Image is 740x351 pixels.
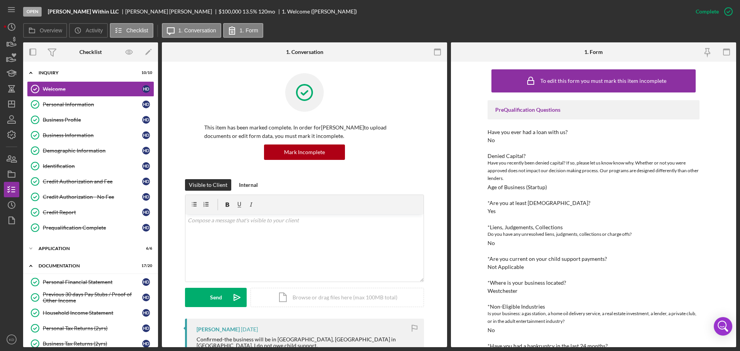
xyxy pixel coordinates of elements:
[142,208,150,216] div: H D
[488,200,700,206] div: *Are you at least [DEMOGRAPHIC_DATA]?
[219,8,241,15] span: $100,000
[488,184,547,190] div: Age of Business (Startup)
[142,147,150,155] div: H D
[240,27,258,34] label: 1. Form
[142,294,150,301] div: H D
[284,144,325,160] div: Mark Incomplete
[223,23,263,38] button: 1. Form
[197,326,240,333] div: [PERSON_NAME]
[488,280,700,286] div: *Where is your business located?
[197,336,416,349] div: Confirmed-the business will be in [GEOGRAPHIC_DATA], [GEOGRAPHIC_DATA] in [GEOGRAPHIC_DATA]. I do...
[39,264,133,268] div: Documentation
[696,4,719,19] div: Complete
[27,189,154,205] a: Credit Authorization - No FeeHD
[142,116,150,124] div: H D
[235,179,262,191] button: Internal
[43,279,142,285] div: Personal Financial Statement
[138,71,152,75] div: 10 / 10
[43,101,142,107] div: Personal Information
[142,101,150,108] div: H D
[9,338,14,342] text: KD
[488,137,495,143] div: No
[43,291,142,304] div: Previous 30 days Pay Stubs / Proof of Other Income
[43,341,142,347] div: Business Tax Returns (2yrs)
[488,327,495,333] div: No
[126,27,148,34] label: Checklist
[43,225,142,231] div: Prequalification Complete
[39,246,133,251] div: Application
[27,321,154,336] a: Personal Tax Returns (2yrs)HD
[142,193,150,201] div: H D
[185,288,247,307] button: Send
[488,256,700,262] div: *Are you current on your child support payments?
[23,23,67,38] button: Overview
[27,205,154,220] a: Credit ReportHD
[27,128,154,143] a: Business InformationHD
[40,27,62,34] label: Overview
[48,8,119,15] b: [PERSON_NAME] Within LLC
[162,23,221,38] button: 1. Conversation
[43,209,142,215] div: Credit Report
[27,81,154,97] a: WelcomeHD
[27,290,154,305] a: Previous 30 days Pay Stubs / Proof of Other IncomeHD
[142,178,150,185] div: H D
[242,8,257,15] div: 13.5 %
[142,162,150,170] div: H D
[43,86,142,92] div: Welcome
[43,178,142,185] div: Credit Authorization and Fee
[282,8,357,15] div: 1. Welcome ([PERSON_NAME])
[142,324,150,332] div: H D
[43,117,142,123] div: Business Profile
[142,85,150,93] div: H D
[43,132,142,138] div: Business Information
[39,71,133,75] div: Inquiry
[264,144,345,160] button: Mark Incomplete
[488,208,496,214] div: Yes
[142,224,150,232] div: H D
[27,274,154,290] a: Personal Financial StatementHD
[488,264,524,270] div: Not Applicable
[142,131,150,139] div: H D
[185,179,231,191] button: Visible to Client
[488,230,700,238] div: Do you have any unresolved liens, judgments, collections or charge offs?
[488,153,700,159] div: Denied Capital?
[69,23,108,38] button: Activity
[27,158,154,174] a: IdentificationHD
[110,23,153,38] button: Checklist
[27,220,154,235] a: Prequalification CompleteHD
[43,310,142,316] div: Household Income Statement
[488,310,700,325] div: Is your business: a gas station, a home oil delivery service, a real estate investment, a lender,...
[142,278,150,286] div: H D
[488,159,700,182] div: Have you recently been denied capital? If so, please let us know know why. Whether or not you wer...
[714,317,732,336] div: Open Intercom Messenger
[488,343,700,349] div: *Have you had a bankruptcy in the last 24 months?
[86,27,103,34] label: Activity
[540,78,666,84] div: To edit this form you must mark this item incomplete
[142,309,150,317] div: H D
[79,49,102,55] div: Checklist
[178,27,216,34] label: 1. Conversation
[138,264,152,268] div: 17 / 20
[286,49,323,55] div: 1. Conversation
[27,112,154,128] a: Business ProfileHD
[125,8,219,15] div: [PERSON_NAME] [PERSON_NAME]
[142,340,150,348] div: H D
[27,174,154,189] a: Credit Authorization and FeeHD
[488,304,700,310] div: *Non-Eligible Industries
[584,49,603,55] div: 1. Form
[488,224,700,230] div: *Liens, Judgements, Collections
[43,148,142,154] div: Demographic Information
[210,288,222,307] div: Send
[488,240,495,246] div: No
[189,179,227,191] div: Visible to Client
[488,288,518,294] div: Westchester
[138,246,152,251] div: 6 / 6
[241,326,258,333] time: 2025-09-11 14:37
[27,143,154,158] a: Demographic InformationHD
[23,7,42,17] div: Open
[688,4,736,19] button: Complete
[43,194,142,200] div: Credit Authorization - No Fee
[258,8,275,15] div: 120 mo
[43,325,142,331] div: Personal Tax Returns (2yrs)
[495,107,692,113] div: PreQualification Questions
